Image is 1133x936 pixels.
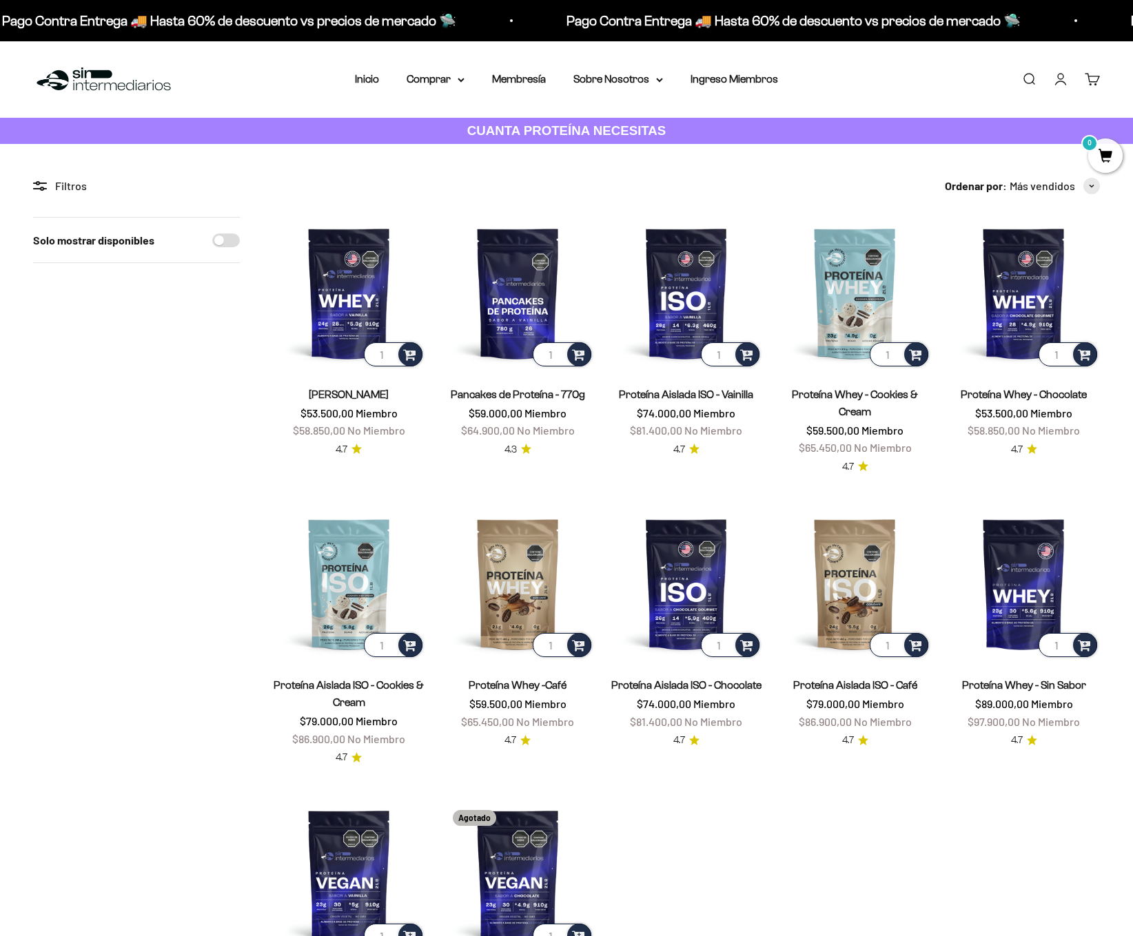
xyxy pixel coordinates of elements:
p: Pago Contra Entrega 🚚 Hasta 60% de descuento vs precios de mercado 🛸 [553,10,1008,32]
a: Proteína Aislada ISO - Cookies & Cream [274,679,424,708]
a: 4.74.7 de 5.0 estrellas [842,459,868,475]
div: Filtros [33,177,240,195]
span: $74.000,00 [637,406,691,419]
span: $65.450,00 [799,441,852,454]
span: $89.000,00 [975,697,1029,710]
label: Solo mostrar disponibles [33,231,154,249]
span: No Miembro [684,424,742,437]
span: Miembro [861,424,904,437]
span: $64.900,00 [461,424,515,437]
a: 4.74.7 de 5.0 estrellas [673,442,700,457]
a: Proteína Whey - Chocolate [961,388,1087,400]
button: Más vendidos [1010,177,1100,195]
a: 4.74.7 de 5.0 estrellas [842,733,868,748]
span: Ordenar por: [945,177,1007,195]
a: Pancakes de Proteína - 770g [451,388,585,400]
span: No Miembro [1022,424,1080,437]
span: Miembro [356,714,398,727]
a: Proteína Whey - Sin Sabor [962,679,1086,691]
a: Ingreso Miembros [691,73,778,85]
a: 4.74.7 de 5.0 estrellas [1011,442,1037,457]
span: 4.7 [336,750,347,765]
a: 4.74.7 de 5.0 estrellas [1011,733,1037,748]
span: 4.7 [673,733,685,748]
span: Miembro [693,406,735,419]
a: Proteína Aislada ISO - Vainilla [619,388,753,400]
span: $97.900,00 [968,715,1020,728]
span: $59.500,00 [469,697,522,710]
a: [PERSON_NAME] [309,388,389,400]
span: $86.900,00 [799,715,852,728]
a: Proteína Aislada ISO - Café [793,679,917,691]
span: No Miembro [684,715,742,728]
span: No Miembro [347,732,405,745]
span: $59.000,00 [469,406,522,419]
span: 4.3 [504,442,517,457]
span: No Miembro [854,715,912,728]
a: Membresía [492,73,546,85]
span: Miembro [524,697,566,710]
span: $81.400,00 [630,424,682,437]
span: 4.7 [673,442,685,457]
summary: Sobre Nosotros [573,70,663,88]
span: 4.7 [504,733,516,748]
span: 4.7 [842,459,854,475]
a: 4.34.3 de 5.0 estrellas [504,442,531,457]
span: 4.7 [842,733,854,748]
span: $86.900,00 [292,732,345,745]
a: 4.74.7 de 5.0 estrellas [504,733,531,748]
span: $79.000,00 [806,697,860,710]
a: Proteína Aislada ISO - Chocolate [611,679,762,691]
span: 4.7 [336,442,347,457]
span: Miembro [524,406,566,419]
span: Más vendidos [1010,177,1075,195]
span: $53.500,00 [300,406,354,419]
span: No Miembro [1022,715,1080,728]
span: No Miembro [516,715,574,728]
span: $79.000,00 [300,714,354,727]
a: 4.74.7 de 5.0 estrellas [336,442,362,457]
span: $58.850,00 [968,424,1020,437]
mark: 0 [1081,135,1098,152]
a: Proteína Whey - Cookies & Cream [792,388,918,417]
span: No Miembro [347,424,405,437]
a: 0 [1088,149,1123,165]
a: Proteína Whey -Café [469,679,566,691]
span: $53.500,00 [975,406,1028,419]
a: 4.74.7 de 5.0 estrellas [336,750,362,765]
span: $81.400,00 [630,715,682,728]
span: No Miembro [517,424,575,437]
span: Miembro [1031,697,1073,710]
span: 4.7 [1011,442,1023,457]
span: $65.450,00 [461,715,514,728]
a: 4.74.7 de 5.0 estrellas [673,733,700,748]
span: Miembro [862,697,904,710]
span: Miembro [1030,406,1072,419]
summary: Comprar [407,70,465,88]
span: Miembro [356,406,398,419]
strong: CUANTA PROTEÍNA NECESITAS [467,123,666,138]
span: $59.500,00 [806,424,859,437]
span: No Miembro [854,441,912,454]
span: Miembro [693,697,735,710]
a: Inicio [355,73,379,85]
span: 4.7 [1011,733,1023,748]
span: $74.000,00 [637,697,691,710]
span: $58.850,00 [293,424,345,437]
